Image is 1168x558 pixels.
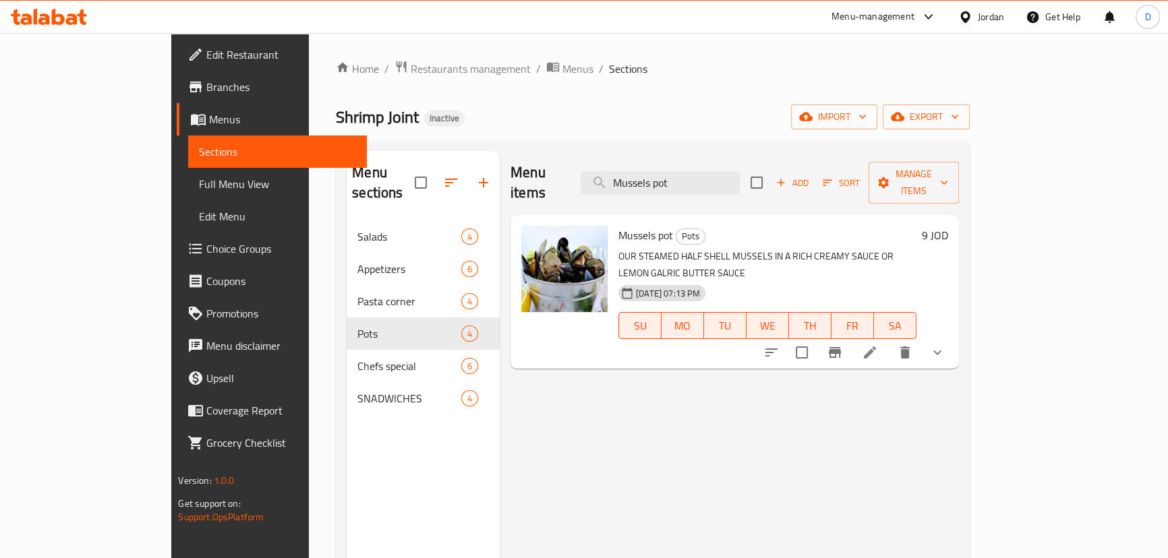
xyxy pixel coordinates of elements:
[178,472,211,489] span: Version:
[794,316,826,336] span: TH
[357,261,461,277] span: Appetizers
[562,61,593,77] span: Menus
[631,287,705,300] span: [DATE] 07:13 PM
[206,338,355,354] span: Menu disclaimer
[177,330,366,362] a: Menu disclaimer
[206,273,355,289] span: Coupons
[742,168,771,197] span: Select section
[352,162,415,203] h2: Menu sections
[357,358,461,374] span: Chefs special
[618,248,916,282] p: OUR STEAMED HALF SHELL MUSSELS IN A RICH CREAMY SAUCE OR LEMON GALRIC BUTTER SAUCE
[771,173,814,193] span: Add item
[676,228,705,245] div: Pots
[462,392,477,405] span: 4
[461,293,478,309] div: items
[357,228,461,245] div: Salads
[1144,9,1150,24] span: D
[929,344,945,361] svg: Show Choices
[624,316,656,336] span: SU
[774,175,811,191] span: Add
[879,316,911,336] span: SA
[177,297,366,330] a: Promotions
[177,103,366,135] a: Menus
[347,220,500,253] div: Salads4
[177,232,366,265] a: Choice Groups
[814,173,869,193] span: Sort items
[789,312,831,339] button: TH
[461,358,478,374] div: items
[206,402,355,418] span: Coverage Report
[462,360,477,373] span: 6
[178,508,264,526] a: Support.OpsPlatform
[347,215,500,420] nav: Menu sections
[894,108,959,125] span: export
[347,285,500,317] div: Pasta corner4
[177,38,366,71] a: Edit Restaurant
[177,394,366,427] a: Coverage Report
[709,316,741,336] span: TU
[206,435,355,451] span: Grocery Checklist
[510,162,564,203] h2: Menu items
[357,293,461,309] span: Pasta corner
[788,338,816,367] span: Select to update
[676,228,705,244] span: Pots
[424,111,465,127] div: Inactive
[209,111,355,127] span: Menus
[462,295,477,308] span: 4
[461,228,478,245] div: items
[199,144,355,160] span: Sections
[869,162,959,204] button: Manage items
[199,208,355,224] span: Edit Menu
[336,60,969,77] nav: breadcrumb
[357,390,461,406] span: SNADWICHES
[214,472,235,489] span: 1.0.0
[461,390,478,406] div: items
[177,71,366,103] a: Branches
[347,350,500,382] div: Chefs special6
[177,362,366,394] a: Upsell
[704,312,747,339] button: TU
[831,9,914,25] div: Menu-management
[424,113,465,124] span: Inactive
[462,230,477,243] span: 4
[178,495,240,512] span: Get support on:
[188,135,366,168] a: Sections
[536,61,541,77] li: /
[188,200,366,232] a: Edit Menu
[618,225,673,245] span: Mussels pot
[546,60,593,77] a: Menus
[823,175,860,191] span: Sort
[395,60,531,77] a: Restaurants management
[874,312,916,339] button: SA
[347,382,500,414] div: SNADWICHES4
[862,344,878,361] a: Edit menu item
[609,61,647,77] span: Sections
[581,171,740,195] input: search
[206,79,355,95] span: Branches
[819,173,863,193] button: Sort
[752,316,784,336] span: WE
[461,325,478,342] div: items
[667,316,699,336] span: MO
[978,9,1004,24] div: Jordan
[662,312,704,339] button: MO
[336,102,419,132] span: Shrimp Joint
[618,312,662,339] button: SU
[188,168,366,200] a: Full Menu View
[819,336,851,369] button: Branch-specific-item
[347,317,500,350] div: Pots4
[384,61,389,77] li: /
[521,226,608,312] img: Mussels pot
[206,370,355,386] span: Upsell
[206,46,355,63] span: Edit Restaurant
[177,265,366,297] a: Coupons
[922,226,948,245] h6: 9 JOD
[347,253,500,285] div: Appetizers6
[199,176,355,192] span: Full Menu View
[747,312,789,339] button: WE
[206,241,355,257] span: Choice Groups
[831,312,874,339] button: FR
[599,61,604,77] li: /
